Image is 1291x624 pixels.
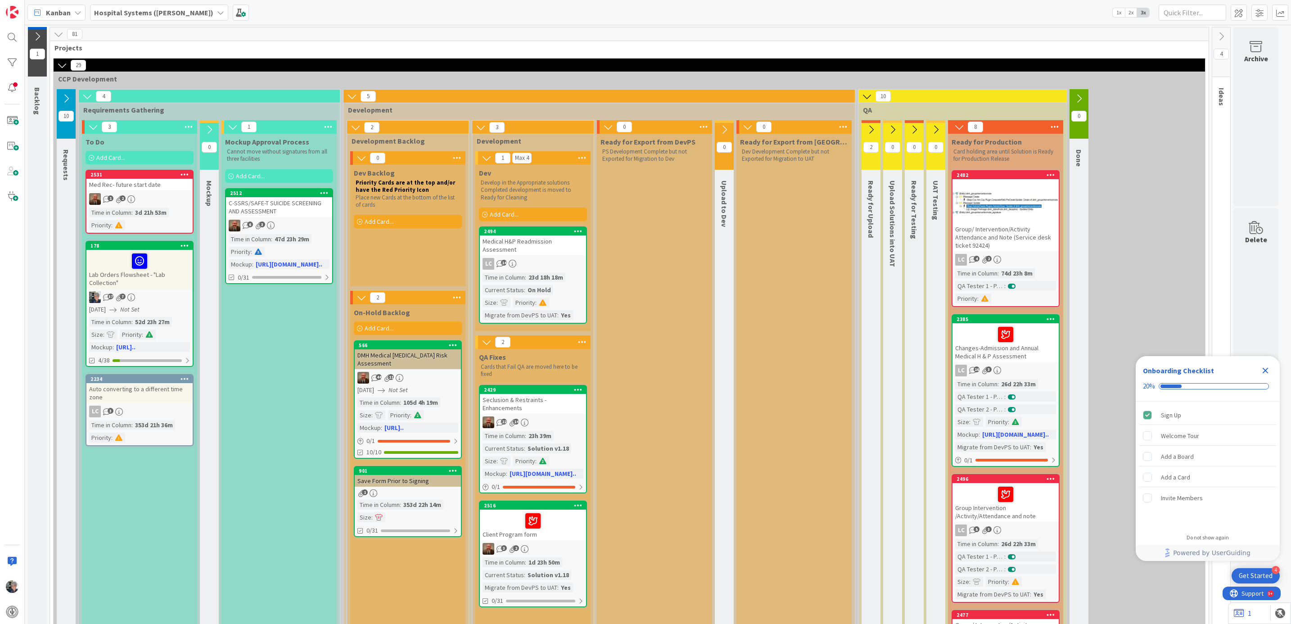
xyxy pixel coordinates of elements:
div: Priority [388,410,410,420]
div: Medical H&P Readmission Assessment [480,235,586,255]
span: : [1004,281,1006,291]
div: 2512 [226,189,332,197]
span: 81 [67,29,82,40]
div: LC [86,406,193,417]
span: : [969,417,971,427]
div: C-SSRS/SAFE-T SUICIDE SCREENING AND ASSESSMENT [226,197,332,217]
span: Powered by UserGuiding [1173,547,1250,558]
div: 23h 39m [526,431,554,441]
span: : [113,342,114,352]
span: Development Backlog [352,136,457,145]
div: 2482 [952,171,1059,179]
div: Time in Column [483,272,525,282]
span: 1 [108,195,113,201]
span: Ideas [1217,88,1226,106]
span: Development [477,136,582,145]
div: 901 [359,468,461,474]
span: : [524,570,525,580]
div: Time in Column [89,317,131,327]
div: Mockup [89,342,113,352]
div: 23d 18h 18m [526,272,565,282]
div: 2234 [90,376,193,382]
span: 0/31 [492,596,503,606]
a: 2429Seclusion & Restraints - EnhancementsJSTime in Column:23h 39mCurrent Status:Solution v1.18Siz... [479,385,587,493]
div: 178Lab Orders Flowsheet - "Lab Collection" [86,242,193,289]
span: : [1004,392,1006,402]
span: : [979,430,980,439]
div: 2234Auto converting to a different time zone [86,375,193,403]
b: Hospital Systems ([PERSON_NAME]) [94,8,213,17]
div: Mockup [955,430,979,439]
div: QA Tester 2 - Passed [955,564,1004,574]
span: Development [348,105,844,114]
span: 2 [364,122,379,133]
span: 11 [388,374,394,380]
span: : [998,539,999,549]
div: Priority [986,577,1008,587]
span: Backlog [33,87,42,115]
div: Yes [1031,442,1046,452]
div: 2496 [957,476,1059,482]
span: 0/31 [238,273,249,282]
div: QA Tester 2 - Passed [955,404,1004,414]
span: 14 [513,419,519,425]
div: Yes [559,310,573,320]
div: 2234 [86,375,193,383]
span: : [497,456,498,466]
span: Add Card... [490,210,519,218]
span: Requirements Gathering [83,105,329,114]
div: QA Tester 1 - Passed [955,281,1004,291]
div: Changes-Admission and Annual Medical H & P Assessment [952,323,1059,362]
div: Auto converting to a different time zone [86,383,193,403]
div: Size [955,577,969,587]
span: : [497,298,498,307]
div: Time in Column [955,268,998,278]
div: Time in Column [483,557,525,567]
img: JS [483,543,494,555]
span: 4 [974,256,980,262]
div: Welcome Tour [1161,430,1199,441]
span: : [400,398,401,407]
div: Yes [559,583,573,592]
div: 353d 21h 36m [133,420,175,430]
div: Priority [89,433,111,443]
span: 44 [376,374,382,380]
div: Size [955,417,969,427]
span: : [410,410,411,420]
div: 566 [359,342,461,348]
span: 10 [59,111,74,122]
div: Onboarding Checklist [1143,365,1214,376]
span: 3 [489,122,505,133]
div: 2496 [952,475,1059,483]
a: 2496Group Intervention /Activity/Attendance and noteLCTime in Column:26d 22h 33mQA Tester 1 - Pas... [952,474,1060,603]
div: 2385 [957,316,1059,322]
div: Priority [513,298,535,307]
span: 5 [361,91,376,102]
img: avatar [6,606,18,618]
div: 2477 [957,612,1059,618]
div: Migrate from DevPS to UAT [955,589,1030,599]
span: 0 / 1 [964,456,973,465]
div: 2477 [952,611,1059,619]
div: 52d 23h 27m [133,317,172,327]
div: Priority [120,330,142,339]
div: On Hold [525,285,553,295]
span: : [400,500,401,510]
div: Current Status [483,443,524,453]
span: : [1008,577,1009,587]
span: 5 [974,526,980,532]
div: 2512 [230,190,332,196]
div: Size [483,298,497,307]
span: : [998,268,999,278]
span: 22 [501,419,507,425]
div: Mockup [483,469,506,479]
span: : [535,298,537,307]
div: LP [86,291,193,303]
div: Priority [89,220,111,230]
div: 566DMH Medical [MEDICAL_DATA] Risk Assessment [355,341,461,369]
span: 2 [986,256,992,262]
div: 178 [90,243,193,249]
div: 0/1 [480,481,586,493]
span: : [142,330,143,339]
a: 2531Med Rec- future start dateJSTime in Column:3d 21h 53mPriority: [86,170,194,234]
